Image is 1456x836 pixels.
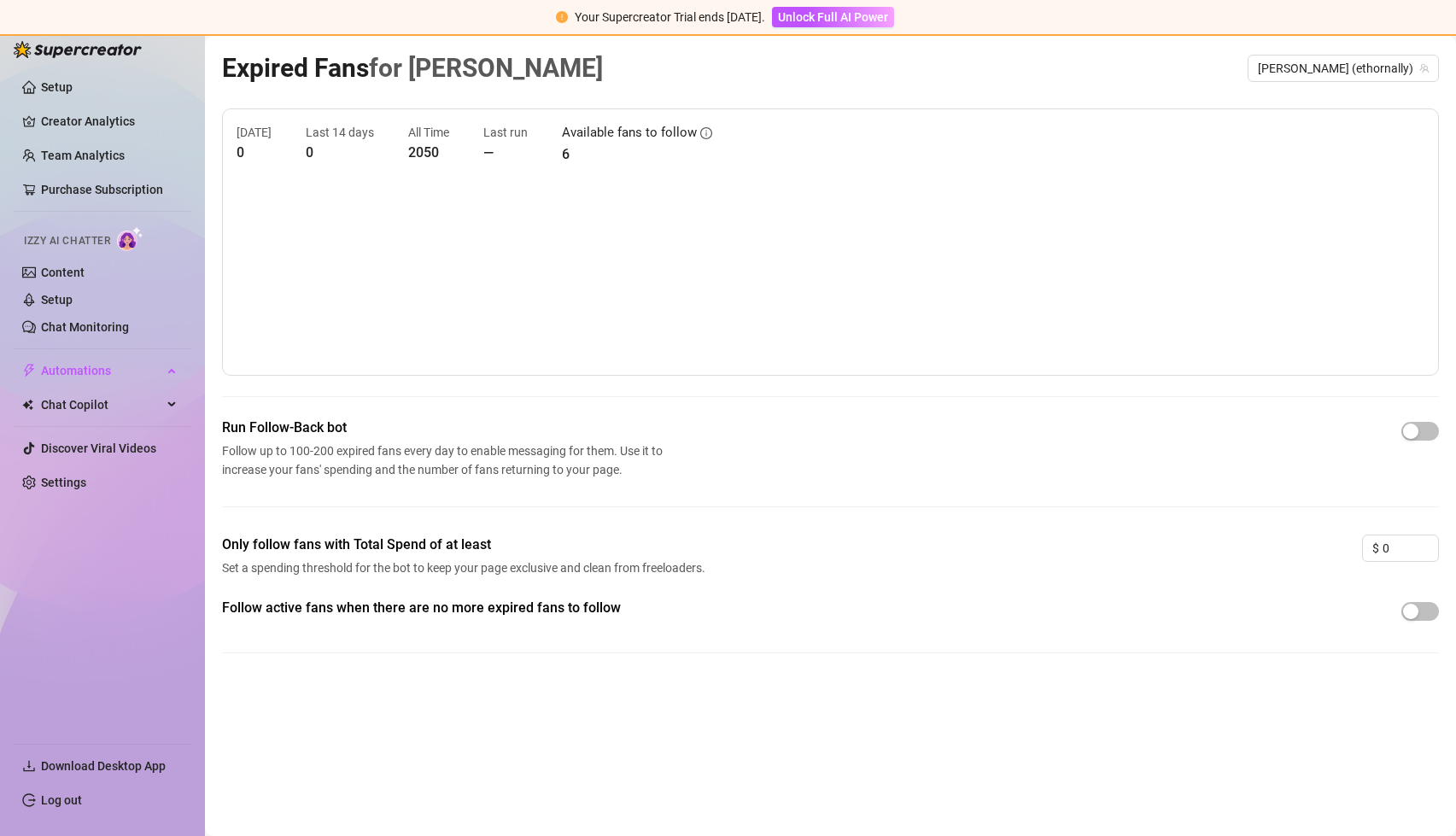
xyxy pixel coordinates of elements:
[369,53,603,83] span: for [PERSON_NAME]
[772,10,894,24] a: Unlock Full AI Power
[222,558,710,577] span: Set a spending threshold for the bot to keep your page exclusive and clean from freeloaders.
[306,123,374,142] article: Last 14 days
[117,226,143,251] img: AI Chatter
[41,441,156,455] a: Discover Viral Videos
[24,233,110,249] span: Izzy AI Chatter
[41,320,129,334] a: Chat Monitoring
[22,364,36,377] span: thunderbolt
[41,759,166,773] span: Download Desktop App
[408,142,449,163] article: 2050
[772,7,894,27] button: Unlock Full AI Power
[700,127,712,139] span: info-circle
[1383,535,1438,561] input: 0.00
[41,391,162,418] span: Chat Copilot
[483,142,528,163] article: —
[1419,63,1430,73] span: team
[22,399,33,411] img: Chat Copilot
[562,143,712,165] article: 6
[22,759,36,773] span: download
[41,793,82,807] a: Log out
[575,10,765,24] span: Your Supercreator Trial ends [DATE].
[41,80,73,94] a: Setup
[222,418,670,438] span: Run Follow-Back bot
[1258,56,1429,81] span: Erik (ethornally)
[14,41,142,58] img: logo-BBDzfeDw.svg
[222,441,670,479] span: Follow up to 100-200 expired fans every day to enable messaging for them. Use it to increase your...
[237,142,272,163] article: 0
[41,293,73,307] a: Setup
[41,357,162,384] span: Automations
[408,123,449,142] article: All Time
[306,142,374,163] article: 0
[778,10,888,24] span: Unlock Full AI Power
[41,266,85,279] a: Content
[237,123,272,142] article: [DATE]
[222,598,710,618] span: Follow active fans when there are no more expired fans to follow
[41,476,86,489] a: Settings
[222,48,603,88] article: Expired Fans
[41,108,178,135] a: Creator Analytics
[222,535,710,555] span: Only follow fans with Total Spend of at least
[483,123,528,142] article: Last run
[41,176,178,203] a: Purchase Subscription
[556,11,568,23] span: exclamation-circle
[562,123,697,143] article: Available fans to follow
[41,149,125,162] a: Team Analytics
